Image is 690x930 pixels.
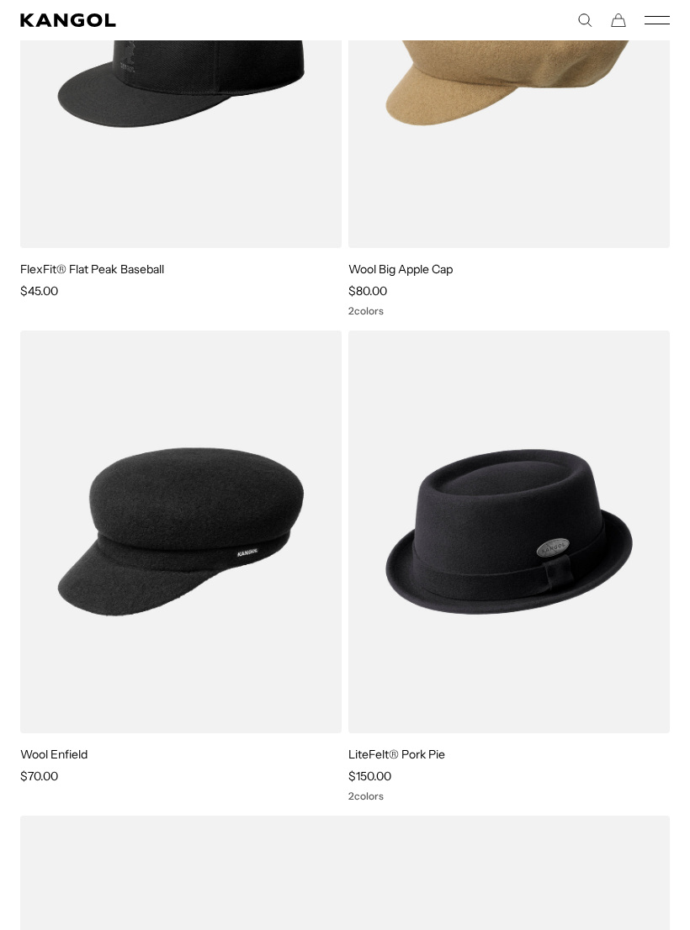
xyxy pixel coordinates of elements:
[20,747,88,762] a: Wool Enfield
[348,790,670,802] div: 2 colors
[20,13,345,27] a: Kangol
[348,769,391,784] span: $150.00
[20,283,58,299] span: $45.00
[645,13,670,28] button: Mobile Menu
[348,305,670,317] div: 2 colors
[20,330,342,734] img: Wool Enfield
[348,330,670,734] img: LiteFelt® Pork Pie
[577,13,592,28] summary: Search here
[348,283,387,299] span: $80.00
[20,262,164,277] a: FlexFit® Flat Peak Baseball
[611,13,626,28] button: Cart
[20,769,58,784] span: $70.00
[348,747,446,762] a: LiteFelt® Pork Pie
[348,262,454,277] a: Wool Big Apple Cap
